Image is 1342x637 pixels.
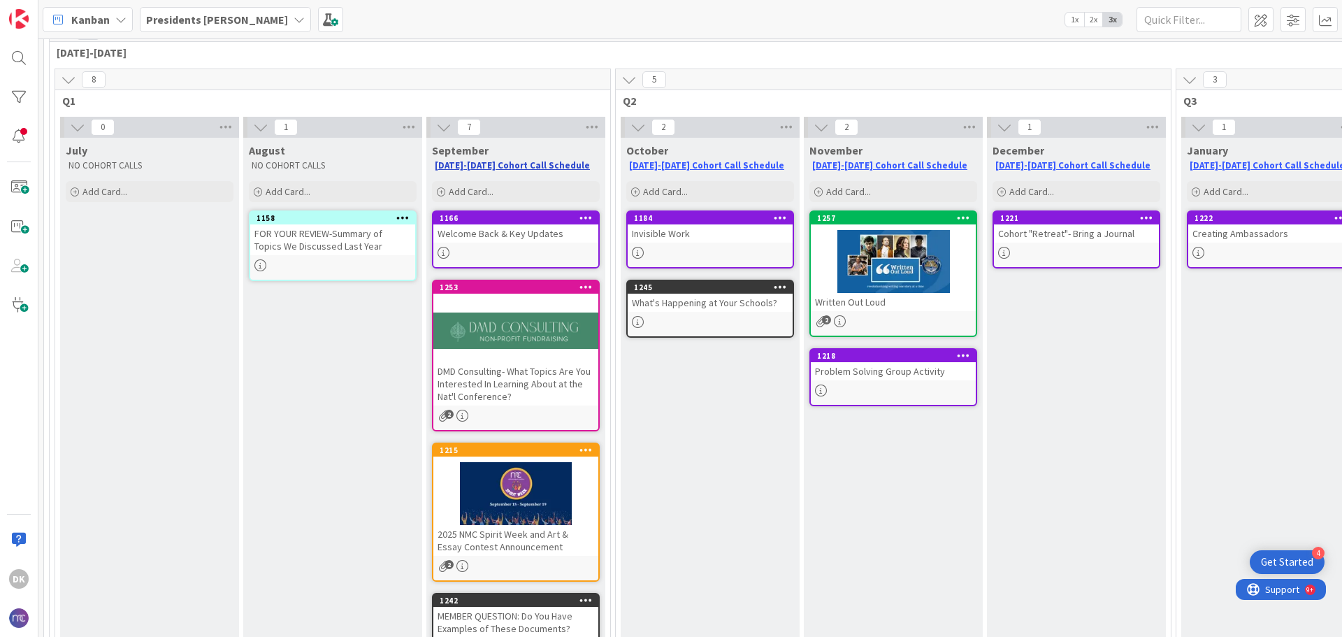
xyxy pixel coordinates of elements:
[812,159,967,171] a: [DATE]-[DATE] Cohort Call Schedule
[634,282,793,292] div: 1245
[449,185,493,198] span: Add Card...
[626,280,794,338] a: 1245What's Happening at Your Schools?
[433,212,598,224] div: 1166
[432,443,600,582] a: 12152025 NMC Spirit Week and Art & Essay Contest Announcement
[817,213,976,223] div: 1257
[1009,185,1054,198] span: Add Card...
[433,281,598,406] div: 1253DMD Consulting- What Topics Are You Interested In Learning About at the Nat'l Conference?
[457,119,481,136] span: 7
[809,348,977,406] a: 1218Problem Solving Group Activity
[146,13,288,27] b: Presidents [PERSON_NAME]
[634,213,793,223] div: 1184
[68,160,231,171] p: NO COHORT CALLS
[250,224,415,255] div: FOR YOUR REVIEW-Summary of Topics We Discussed Last Year
[435,159,590,171] a: [DATE]-[DATE] Cohort Call Schedule
[62,94,593,108] span: Q1
[445,560,454,569] span: 2
[1065,13,1084,27] span: 1x
[822,315,831,324] span: 2
[994,212,1159,243] div: 1221Cohort "Retreat"- Bring a Journal
[433,224,598,243] div: Welcome Back & Key Updates
[432,143,489,157] span: September
[628,294,793,312] div: What's Happening at Your Schools?
[440,282,598,292] div: 1253
[82,71,106,88] span: 8
[433,525,598,556] div: 2025 NMC Spirit Week and Art & Essay Contest Announcement
[1250,550,1325,574] div: Open Get Started checklist, remaining modules: 4
[433,362,598,406] div: DMD Consulting- What Topics Are You Interested In Learning About at the Nat'l Conference?
[250,212,415,224] div: 1158
[440,213,598,223] div: 1166
[623,94,1153,108] span: Q2
[1312,547,1325,559] div: 4
[626,143,668,157] span: October
[628,281,793,294] div: 1245
[432,210,600,269] a: 1166Welcome Back & Key Updates
[1137,7,1241,32] input: Quick Filter...
[811,362,976,380] div: Problem Solving Group Activity
[811,293,976,311] div: Written Out Loud
[835,119,858,136] span: 2
[811,350,976,380] div: 1218Problem Solving Group Activity
[811,350,976,362] div: 1218
[252,160,414,171] p: NO COHORT CALLS
[628,281,793,312] div: 1245What's Happening at Your Schools?
[628,212,793,224] div: 1184
[811,212,976,311] div: 1257Written Out Loud
[651,119,675,136] span: 2
[817,351,976,361] div: 1218
[9,608,29,628] img: avatar
[440,596,598,606] div: 1242
[629,159,784,171] a: [DATE]-[DATE] Cohort Call Schedule
[993,210,1160,269] a: 1221Cohort "Retreat"- Bring a Journal
[249,210,417,281] a: 1158FOR YOUR REVIEW-Summary of Topics We Discussed Last Year
[29,2,64,19] span: Support
[1103,13,1122,27] span: 3x
[266,185,310,198] span: Add Card...
[643,185,688,198] span: Add Card...
[433,212,598,243] div: 1166Welcome Back & Key Updates
[993,143,1044,157] span: December
[433,594,598,607] div: 1242
[9,9,29,29] img: Visit kanbanzone.com
[811,212,976,224] div: 1257
[66,143,87,157] span: July
[440,445,598,455] div: 1215
[433,444,598,556] div: 12152025 NMC Spirit Week and Art & Essay Contest Announcement
[82,185,127,198] span: Add Card...
[433,281,598,294] div: 1253
[626,210,794,269] a: 1184Invisible Work
[809,210,977,337] a: 1257Written Out Loud
[432,280,600,431] a: 1253DMD Consulting- What Topics Are You Interested In Learning About at the Nat'l Conference?
[628,212,793,243] div: 1184Invisible Work
[71,6,78,17] div: 9+
[1204,185,1248,198] span: Add Card...
[1084,13,1103,27] span: 2x
[433,444,598,457] div: 1215
[274,119,298,136] span: 1
[1000,213,1159,223] div: 1221
[642,71,666,88] span: 5
[250,212,415,255] div: 1158FOR YOUR REVIEW-Summary of Topics We Discussed Last Year
[1203,71,1227,88] span: 3
[1212,119,1236,136] span: 1
[257,213,415,223] div: 1158
[9,569,29,589] div: DK
[91,119,115,136] span: 0
[994,212,1159,224] div: 1221
[1018,119,1041,136] span: 1
[994,224,1159,243] div: Cohort "Retreat"- Bring a Journal
[995,159,1150,171] a: [DATE]-[DATE] Cohort Call Schedule
[1187,143,1228,157] span: January
[445,410,454,419] span: 2
[628,224,793,243] div: Invisible Work
[249,143,285,157] span: August
[809,143,863,157] span: November
[826,185,871,198] span: Add Card...
[71,11,110,28] span: Kanban
[1261,555,1313,569] div: Get Started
